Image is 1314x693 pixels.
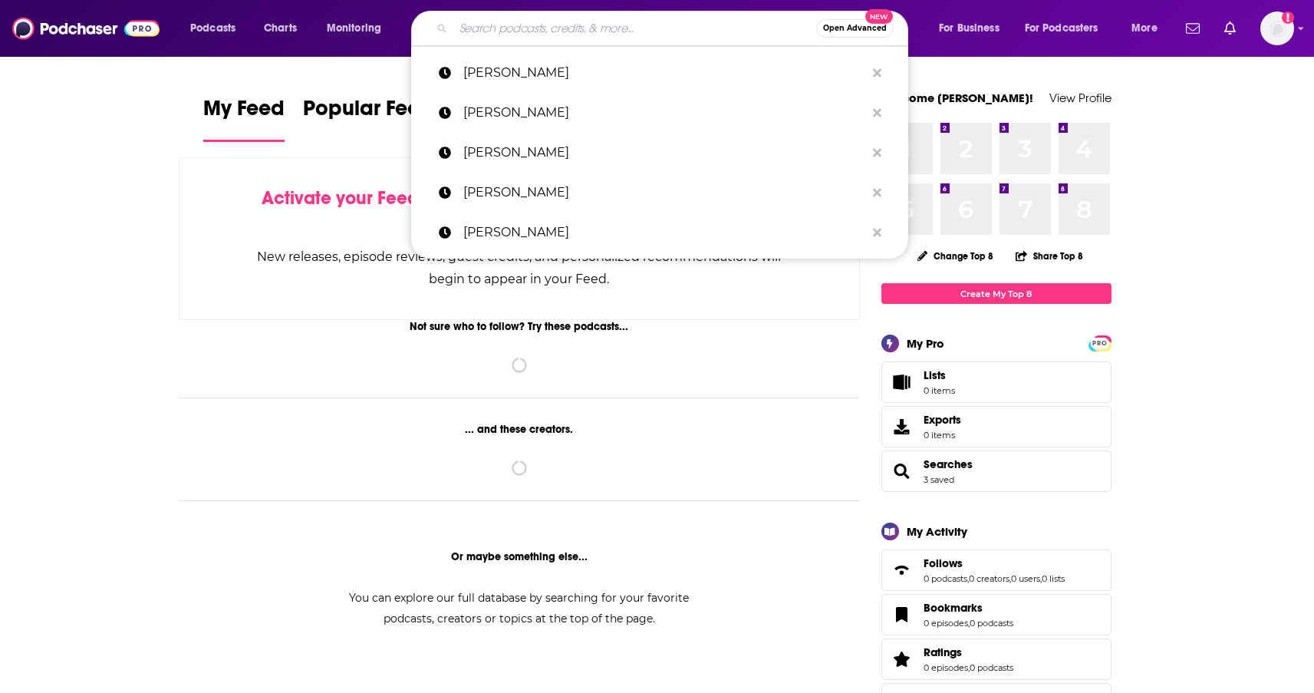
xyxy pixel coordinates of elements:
span: , [1009,573,1011,584]
span: Lists [924,368,946,382]
button: open menu [928,16,1019,41]
a: Follows [887,559,917,581]
span: For Business [939,18,999,39]
a: Create My Top 8 [881,283,1111,304]
button: open menu [1121,16,1177,41]
a: PRO [1091,337,1109,348]
div: ... and these creators. [179,423,861,436]
span: Ratings [881,639,1111,680]
span: Bookmarks [881,594,1111,635]
a: 0 creators [969,573,1009,584]
a: Bookmarks [924,601,1013,615]
div: Or maybe something else... [179,550,861,563]
a: 0 users [1011,573,1040,584]
div: You can explore our full database by searching for your favorite podcasts, creators or topics at ... [331,588,708,629]
a: [PERSON_NAME] [411,173,908,213]
div: My Pro [907,336,944,351]
a: Searches [887,460,917,482]
span: Lists [887,371,917,393]
button: Open AdvancedNew [816,19,894,38]
a: 3 saved [924,474,954,485]
input: Search podcasts, credits, & more... [453,16,816,41]
a: Ratings [924,645,1013,659]
button: open menu [179,16,255,41]
span: , [967,573,969,584]
span: Activate your Feed [262,186,419,210]
span: For Podcasters [1025,18,1098,39]
a: [PERSON_NAME] [411,93,908,133]
span: , [968,662,970,673]
span: PRO [1091,338,1109,349]
svg: Add a profile image [1282,12,1294,24]
a: [PERSON_NAME] [411,53,908,93]
span: Popular Feed [303,95,433,130]
a: Popular Feed [303,95,433,142]
a: 0 podcasts [970,618,1013,629]
span: , [1040,573,1042,584]
button: open menu [1015,16,1121,41]
span: 0 items [924,385,955,396]
span: 0 items [924,430,961,441]
div: Not sure who to follow? Try these podcasts... [179,320,861,333]
div: Search podcasts, credits, & more... [426,11,923,46]
span: Follows [881,549,1111,591]
span: Charts [264,18,297,39]
a: [PERSON_NAME] [411,133,908,173]
a: Follows [924,556,1065,570]
span: , [968,618,970,629]
div: My Activity [907,524,967,539]
p: carey nieuwhof [463,93,865,133]
button: Change Top 8 [908,246,1003,266]
span: Logged in as lcohen [1260,12,1294,45]
span: Lists [924,368,955,382]
p: Cary Neiuhof [463,133,865,173]
a: 0 lists [1042,573,1065,584]
span: Podcasts [190,18,235,39]
a: Welcome [PERSON_NAME]! [881,91,1033,105]
button: open menu [316,16,401,41]
img: Podchaser - Follow, Share and Rate Podcasts [12,14,160,43]
span: More [1131,18,1158,39]
a: Ratings [887,648,917,670]
span: Exports [924,413,961,427]
a: [PERSON_NAME] [411,213,908,252]
div: New releases, episode reviews, guest credits, and personalized recommendations will begin to appe... [256,246,783,290]
a: My Feed [203,95,285,142]
img: User Profile [1260,12,1294,45]
a: Charts [254,16,306,41]
a: Lists [881,361,1111,403]
p: megyn kelly [463,53,865,93]
a: View Profile [1049,91,1111,105]
button: Show profile menu [1260,12,1294,45]
span: Exports [887,416,917,437]
a: Exports [881,406,1111,447]
span: Bookmarks [924,601,983,615]
button: Share Top 8 [1015,241,1084,271]
a: 0 podcasts [924,573,967,584]
span: New [865,9,893,24]
a: Bookmarks [887,604,917,625]
p: michele tafoya [463,173,865,213]
span: Searches [881,450,1111,492]
a: Show notifications dropdown [1180,15,1206,41]
span: My Feed [203,95,285,130]
a: 0 episodes [924,662,968,673]
a: Searches [924,457,973,471]
span: Open Advanced [823,25,887,32]
a: 0 episodes [924,618,968,629]
span: Ratings [924,645,962,659]
div: by following Podcasts, Creators, Lists, and other Users! [256,187,783,232]
span: Monitoring [327,18,381,39]
a: 0 podcasts [970,662,1013,673]
a: Show notifications dropdown [1218,15,1242,41]
span: Follows [924,556,963,570]
p: sage steele [463,213,865,252]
